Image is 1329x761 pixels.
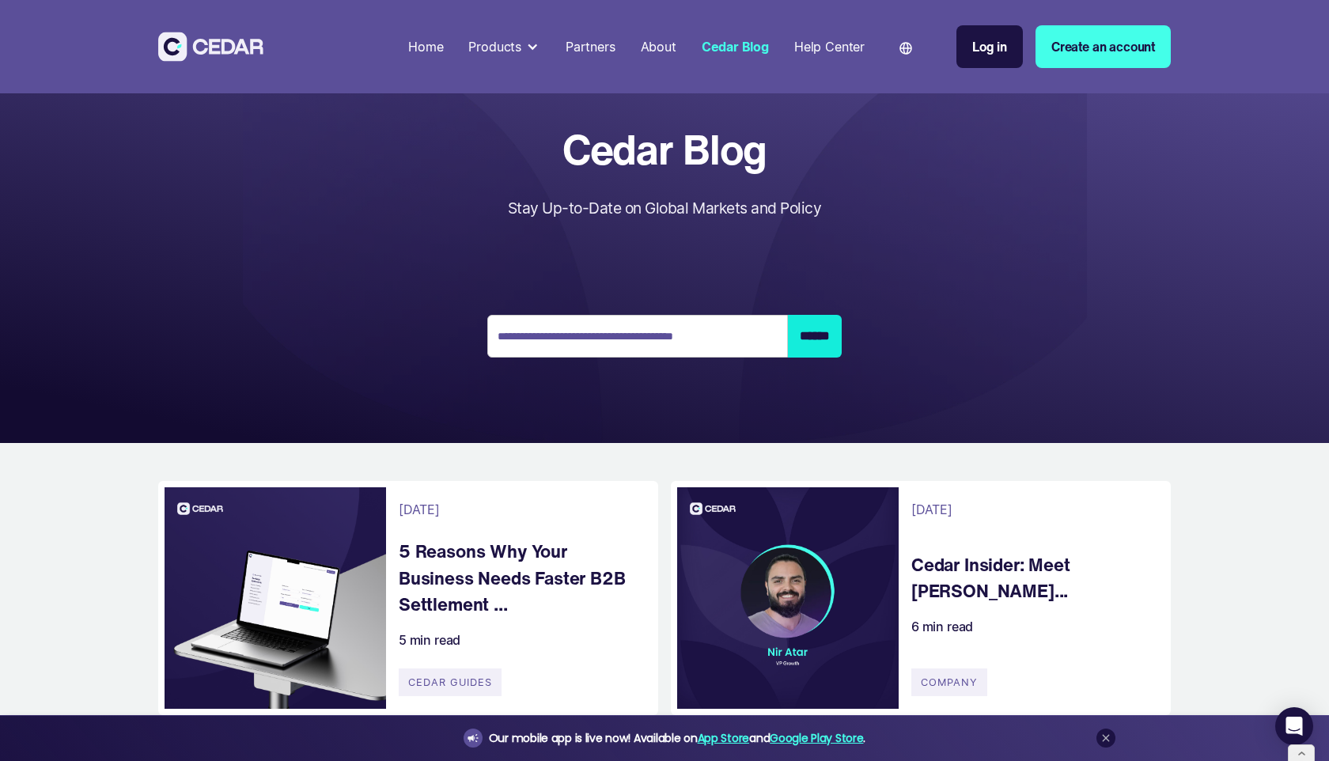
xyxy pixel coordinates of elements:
div: [DATE] [399,500,440,519]
a: Google Play Store [770,730,863,746]
div: Partners [566,37,615,56]
a: Cedar Insider: Meet [PERSON_NAME]... [911,551,1155,604]
div: Cedar Guides [399,668,502,696]
div: 6 min read [911,617,973,636]
div: Products [468,37,521,56]
span: Cedar Blog [508,127,821,172]
div: Log in [972,37,1007,56]
a: Log in [956,25,1023,68]
div: 5 min read [399,630,460,649]
div: Open Intercom Messenger [1275,707,1313,745]
div: About [641,37,676,56]
a: Partners [559,29,622,64]
div: Help Center [794,37,865,56]
div: Home [408,37,443,56]
a: App Store [698,730,749,746]
div: Products [462,31,547,62]
span: Stay Up-to-Date on Global Markets and Policy [508,199,821,218]
a: Create an account [1036,25,1171,68]
div: company [911,668,987,696]
div: Our mobile app is live now! Available on and . [489,729,865,748]
a: Cedar Blog [695,29,775,64]
a: Help Center [788,29,871,64]
img: announcement [467,732,479,744]
div: [DATE] [911,500,952,519]
a: 5 Reasons Why Your Business Needs Faster B2B Settlement ... [399,538,642,618]
a: Home [402,29,449,64]
a: About [634,29,683,64]
div: Cedar Blog [702,37,769,56]
img: world icon [899,42,912,55]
